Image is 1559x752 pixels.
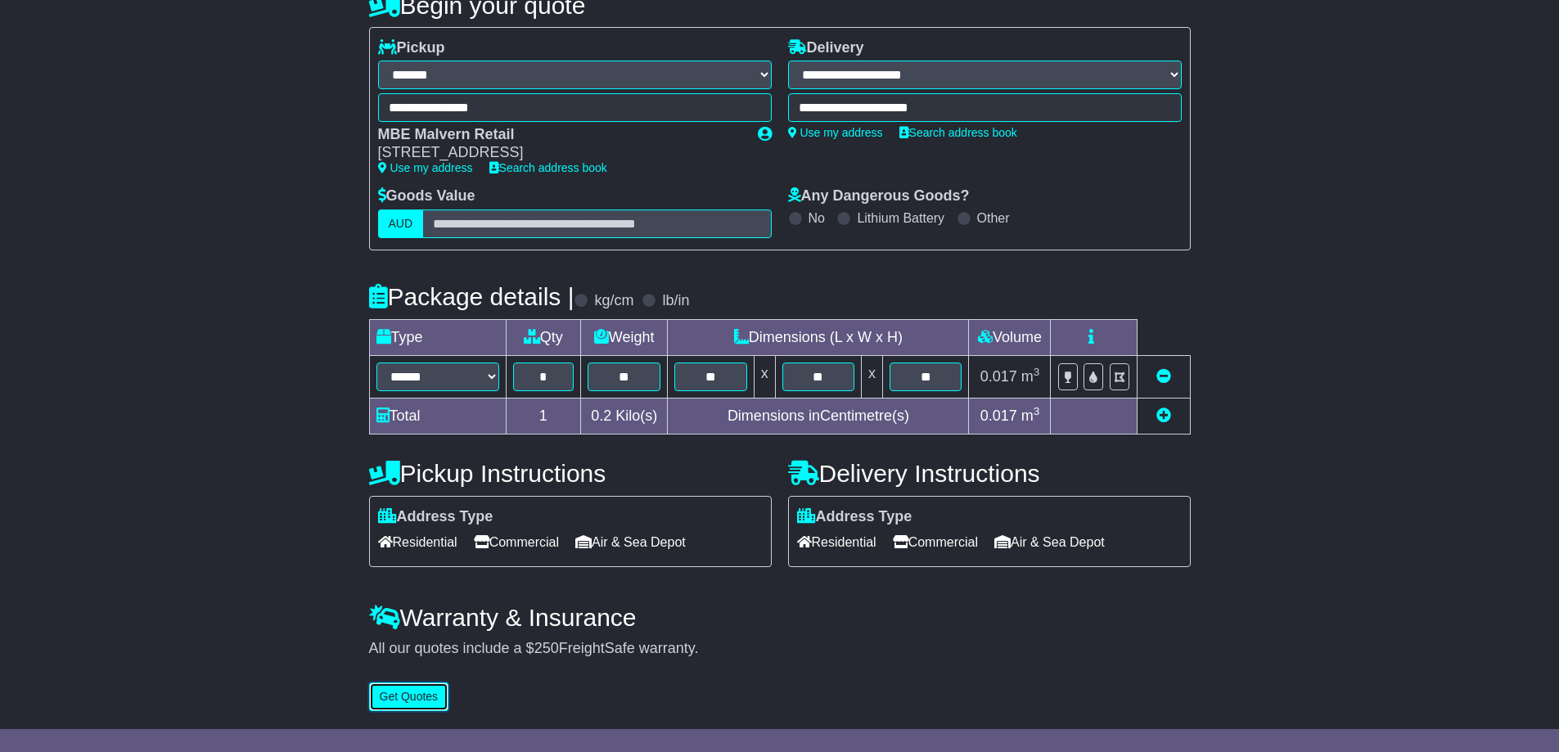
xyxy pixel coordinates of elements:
[1156,368,1171,385] a: Remove this item
[668,319,969,355] td: Dimensions (L x W x H)
[369,682,449,711] button: Get Quotes
[797,508,912,526] label: Address Type
[378,187,475,205] label: Goods Value
[369,398,506,434] td: Total
[506,319,581,355] td: Qty
[809,210,825,226] label: No
[977,210,1010,226] label: Other
[1034,405,1040,417] sup: 3
[788,187,970,205] label: Any Dangerous Goods?
[857,210,944,226] label: Lithium Battery
[378,161,473,174] a: Use my address
[369,283,574,310] h4: Package details |
[1156,408,1171,424] a: Add new item
[378,144,741,162] div: [STREET_ADDRESS]
[369,319,506,355] td: Type
[489,161,607,174] a: Search address book
[378,529,457,555] span: Residential
[1021,408,1040,424] span: m
[662,292,689,310] label: lb/in
[862,355,883,398] td: x
[591,408,611,424] span: 0.2
[378,508,493,526] label: Address Type
[369,460,772,487] h4: Pickup Instructions
[893,529,978,555] span: Commercial
[1021,368,1040,385] span: m
[581,319,668,355] td: Weight
[797,529,876,555] span: Residential
[969,319,1051,355] td: Volume
[581,398,668,434] td: Kilo(s)
[378,39,445,57] label: Pickup
[369,640,1191,658] div: All our quotes include a $ FreightSafe warranty.
[788,39,864,57] label: Delivery
[980,408,1017,424] span: 0.017
[994,529,1105,555] span: Air & Sea Depot
[980,368,1017,385] span: 0.017
[788,126,883,139] a: Use my address
[575,529,686,555] span: Air & Sea Depot
[534,640,559,656] span: 250
[899,126,1017,139] a: Search address book
[594,292,633,310] label: kg/cm
[668,398,969,434] td: Dimensions in Centimetre(s)
[754,355,775,398] td: x
[369,604,1191,631] h4: Warranty & Insurance
[1034,366,1040,378] sup: 3
[378,126,741,144] div: MBE Malvern Retail
[378,209,424,238] label: AUD
[788,460,1191,487] h4: Delivery Instructions
[474,529,559,555] span: Commercial
[506,398,581,434] td: 1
